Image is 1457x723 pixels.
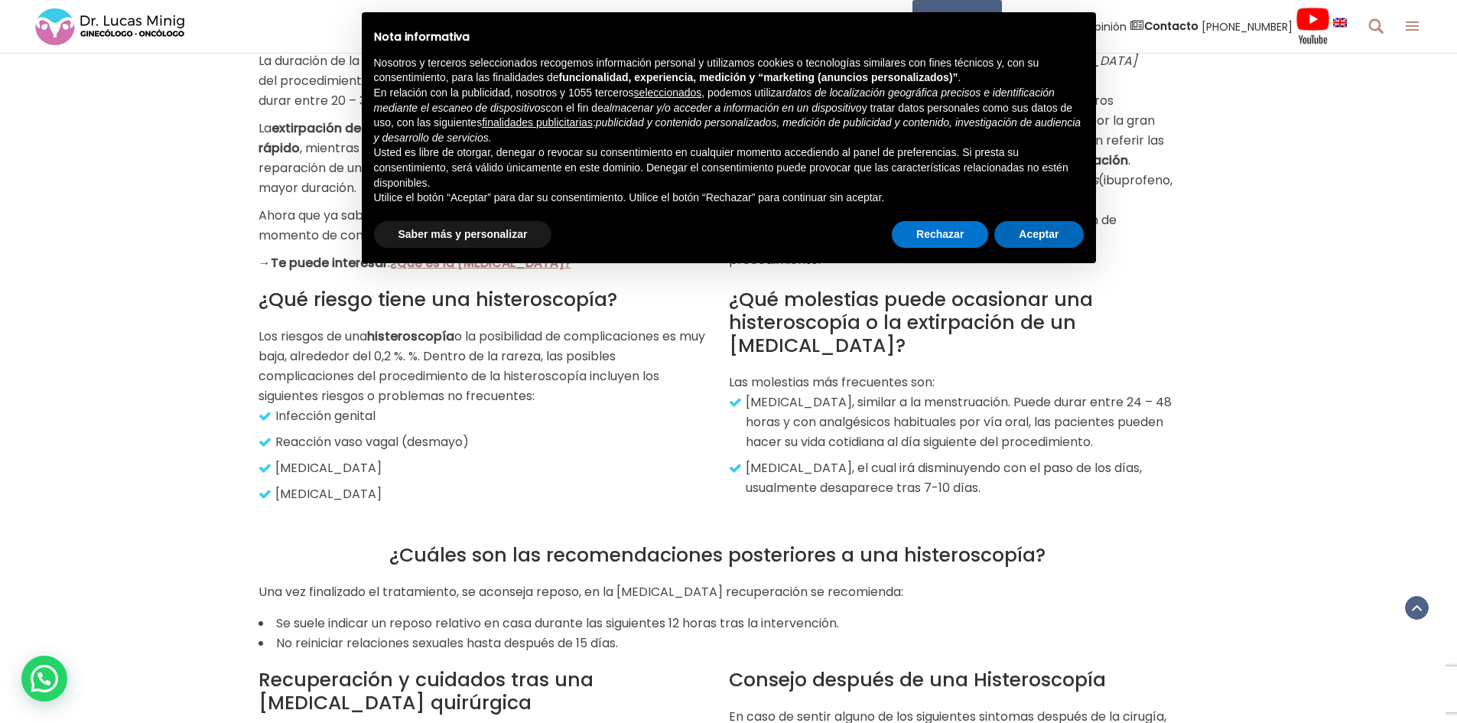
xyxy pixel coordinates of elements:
h2: ¿Qué molestias puede ocasionar una histeroscopía o la extirpación de un [MEDICAL_DATA]? [729,288,1176,357]
strong: extirpación de un [MEDICAL_DATA] suele ser el procedimiento más rápido [259,119,688,157]
h2: Nota informativa [374,31,1084,44]
p: Nosotros y terceros seleccionados recogemos información personal y utilizamos cookies o tecnologí... [374,56,1084,86]
p: Una vez finalizado el tratamiento, se aconseja reposo, en la [MEDICAL_DATA] recuperación se recom... [259,582,1176,602]
strong: Contacto [1144,18,1198,34]
b: Te puede interesar [271,254,388,272]
img: language english [1333,18,1347,27]
em: datos de localización geográfica precisos e identificación mediante el escaneo de dispositivos [374,86,1055,114]
p: La , mientras que la extracción de un gran [MEDICAL_DATA] o la reparación de una [MEDICAL_DATA], ... [259,119,706,198]
p: Utilice el botón “Aceptar” para dar su consentimiento. Utilice el botón “Rechazar” para continuar... [374,191,1084,206]
span: [PHONE_NUMBER] [1202,18,1293,35]
p: Los riesgos de una o la posibilidad de complicaciones es muy baja, alrededor del 0,2 %. %. Dentro... [259,327,706,406]
em: publicidad y contenido personalizados, medición de publicidad y contenido, investigación de audie... [374,116,1081,144]
p: → : [259,253,706,273]
p: [MEDICAL_DATA], el cual irá disminuyendo con el paso de los días, usualmente desaparece tras 7-10... [733,458,1176,498]
li: Se suele indicar un reposo relativo en casa durante las siguientes 12 horas tras la intervención. [259,614,1176,633]
em: almacenar y/o acceder a información en un dispositivo [603,102,862,114]
p: [MEDICAL_DATA] [262,484,705,504]
p: Infección genital [262,406,705,426]
div: WhatsApp contact [21,656,67,702]
li: No reiniciar relaciones sexuales hasta después de 15 días. [259,633,1176,653]
button: Aceptar [994,221,1083,249]
p: Ahora que ya sabes cuánto dura la [MEDICAL_DATA] quirúrgica, es el momento de conocer otras cuest... [259,206,706,246]
p: En relación con la publicidad, nosotros y 1055 terceros , podemos utilizar con el fin de y tratar... [374,86,1084,145]
button: Rechazar [892,221,988,249]
p: [MEDICAL_DATA], similar a la menstruación. Puede durar entre 24 – 48 horas y con analgésicos habi... [733,392,1176,452]
p: Reacción vaso vagal (desmayo) [262,432,705,452]
p: [MEDICAL_DATA] [262,458,705,478]
button: seleccionados [634,86,702,101]
h2: ¿Cuáles son las recomendaciones posteriores a una histeroscopía? [259,544,1176,567]
p: Las molestias más frecuentes son: [729,373,1176,392]
button: Saber más y personalizar [374,221,552,249]
img: Videos Youtube Ginecología [1296,7,1330,45]
strong: funcionalidad, experiencia, medición y “marketing (anuncios personalizados)” [559,71,958,83]
p: La duración de la [MEDICAL_DATA] quirúrgica varía según la complejidad del procedimiento a realiz... [259,51,706,111]
button: finalidades publicitarias [482,116,593,131]
strong: histeroscopía [367,327,454,345]
h2: Consejo después de una Histeroscopía [729,669,1176,692]
h2: ¿Qué riesgo tiene una histeroscopía? [259,288,706,311]
h2: Recuperación y cuidados tras una [MEDICAL_DATA] quirúrgica [259,669,706,715]
p: Usted es libre de otorgar, denegar o revocar su consentimiento en cualquier momento accediendo al... [374,145,1084,191]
